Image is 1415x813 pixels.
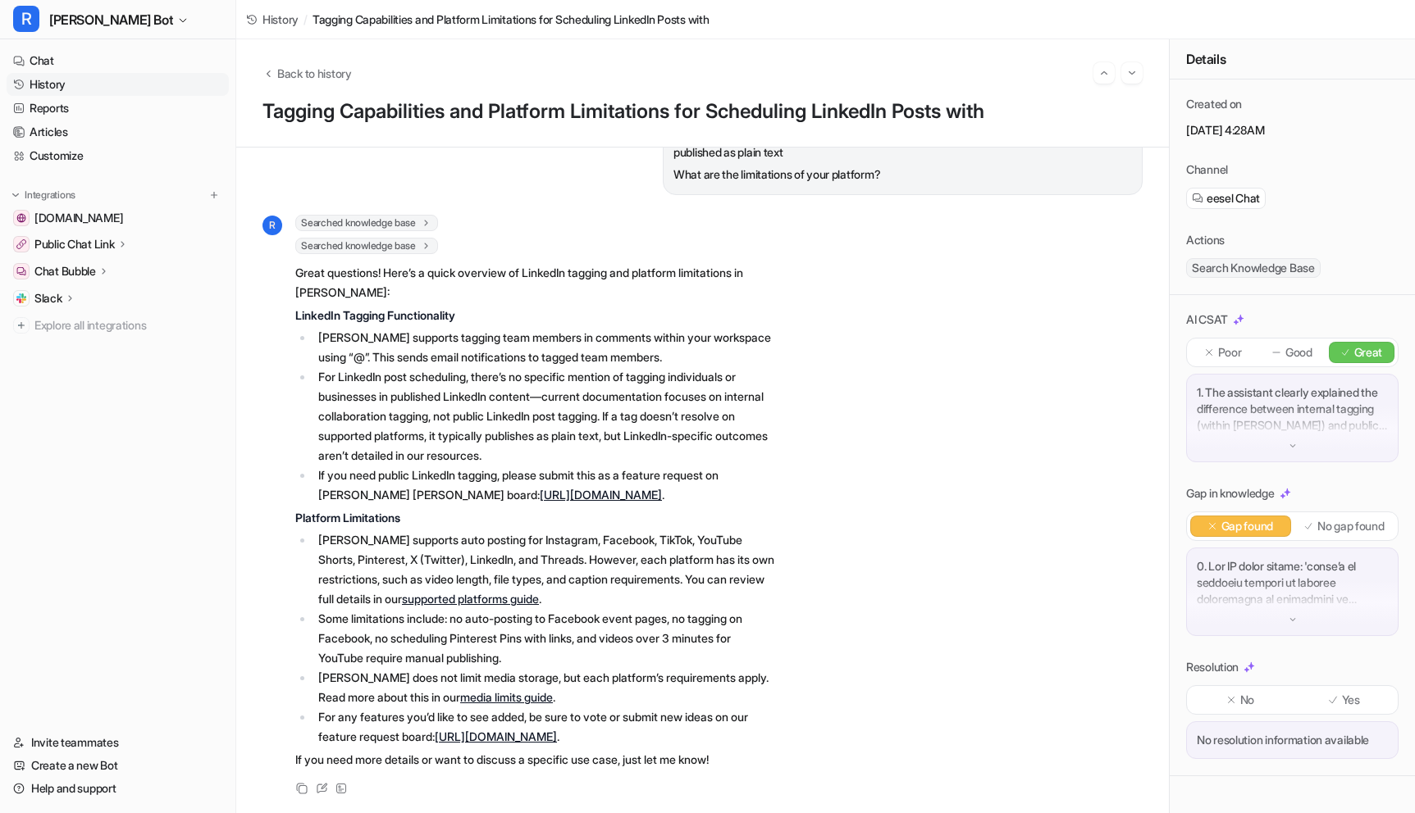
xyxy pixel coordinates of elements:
[13,317,30,334] img: explore all integrations
[1186,96,1242,112] p: Created on
[16,266,26,276] img: Chat Bubble
[49,8,173,31] span: [PERSON_NAME] Bot
[673,165,1132,184] p: What are the limitations of your platform?
[1197,732,1388,748] p: No resolution information available
[34,210,123,226] span: [DOMAIN_NAME]
[10,189,21,201] img: expand menu
[313,668,775,707] li: [PERSON_NAME] does not limit media storage, but each platform’s requirements apply. Read more abo...
[1342,692,1360,708] p: Yes
[1186,232,1225,248] p: Actions
[1126,66,1138,80] img: Next session
[1186,659,1239,675] p: Resolution
[313,11,710,28] span: Tagging Capabilities and Platform Limitations for Scheduling LinkedIn Posts with
[313,707,775,747] li: For any features you’d like to see added, be sure to vote or submit new ideas on our feature requ...
[295,308,455,322] strong: LinkedIn Tagging Functionality
[34,236,115,252] p: Public Chat Link
[7,314,229,337] a: Explore all integrations
[34,290,62,307] p: Slack
[1207,190,1260,207] span: eesel Chat
[262,216,282,235] span: R
[1121,62,1143,84] button: Go to next session
[1218,344,1242,361] p: Poor
[1093,62,1115,84] button: Go to previous session
[540,488,662,502] a: [URL][DOMAIN_NAME]
[277,65,352,82] span: Back to history
[1186,485,1275,502] p: Gap in knowledge
[313,609,775,668] li: Some limitations include: no auto-posting to Facebook event pages, no tagging on Facebook, no sch...
[1197,384,1388,434] p: 1. The assistant clearly explained the difference between internal tagging (within [PERSON_NAME])...
[1285,344,1312,361] p: Good
[435,729,557,743] a: [URL][DOMAIN_NAME]
[34,312,222,338] span: Explore all integrations
[25,188,75,202] p: Integrations
[7,207,229,229] a: getrella.com[DOMAIN_NAME]
[7,73,229,96] a: History
[1192,193,1203,204] img: eeselChat
[295,263,775,302] p: Great questions! Here’s a quick overview of LinkedIn tagging and platform limitations in [PERSON_...
[7,731,229,754] a: Invite teammates
[7,97,229,120] a: Reports
[304,11,308,28] span: /
[262,11,299,28] span: History
[7,754,229,777] a: Create a new Bot
[295,238,438,254] span: Searched knowledge base
[7,144,229,167] a: Customize
[313,530,775,609] li: [PERSON_NAME] supports auto posting for Instagram, Facebook, TikTok, YouTube Shorts, Pinterest, X...
[1186,122,1399,139] p: [DATE] 4:28AM
[7,49,229,72] a: Chat
[460,690,553,704] a: media limits guide
[1287,614,1299,625] img: down-arrow
[7,187,80,203] button: Integrations
[34,263,96,279] p: Chat Bubble
[1170,39,1415,79] div: Details
[1354,344,1383,361] p: Great
[262,100,1143,124] h1: Tagging Capabilities and Platform Limitations for Scheduling LinkedIn Posts with
[1240,692,1254,708] p: No
[295,215,438,231] span: Searched knowledge base
[1287,440,1299,452] img: down-arrow
[402,592,539,606] a: supported platforms guide
[7,120,229,143] a: Articles
[295,750,775,770] p: If you need more details or want to discuss a specific use case, just let me know!
[208,189,220,201] img: menu_add.svg
[295,511,400,525] strong: Platform Limitations
[16,213,26,223] img: getrella.com
[262,65,352,82] button: Back to history
[16,293,26,303] img: Slack
[1186,311,1228,328] p: AI CSAT
[7,777,229,800] a: Help and support
[1221,518,1273,534] p: Gap found
[1192,190,1260,207] a: eesel Chat
[16,239,26,249] img: Public Chat Link
[1317,518,1385,534] p: No gap found
[313,466,775,505] li: If you need public LinkedIn tagging, please submit this as a feature request on [PERSON_NAME] [PE...
[246,11,299,28] a: History
[13,6,39,32] span: R
[313,367,775,466] li: For LinkedIn post scheduling, there’s no specific mention of tagging individuals or businesses in...
[313,328,775,367] li: [PERSON_NAME] supports tagging team members in comments within your workspace using “@”. This sen...
[1186,161,1228,178] p: Channel
[1197,558,1388,607] p: 0. Lor IP dolor sitame: 'conse’a el seddoeiu tempori ut laboree doloremagna al enimadmini ve quis...
[1186,258,1321,278] span: Search Knowledge Base
[1098,66,1110,80] img: Previous session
